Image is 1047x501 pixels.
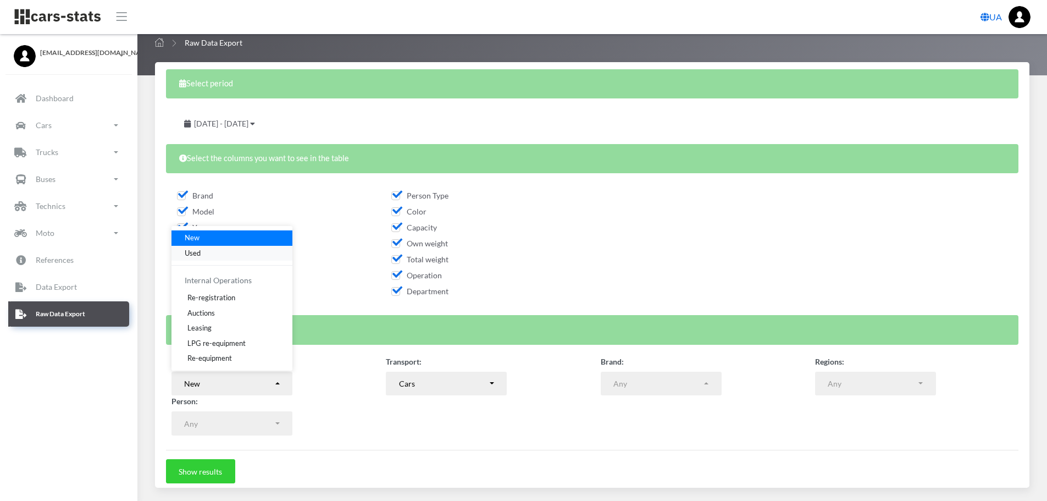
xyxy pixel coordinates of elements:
button: Show results [166,459,235,483]
label: Person: [171,395,198,407]
a: Buses [8,167,129,192]
label: Transport: [386,356,422,367]
span: Brand [177,191,213,200]
a: Cars [8,113,129,138]
span: Model [177,207,214,216]
a: Trucks [8,140,129,165]
img: navbar brand [14,8,102,25]
span: Re-equipment [187,353,232,364]
a: UA [976,6,1006,28]
button: Any [601,372,722,396]
span: New [185,233,200,244]
span: Leasing [187,323,212,334]
button: New [171,372,292,396]
span: [DATE] - [DATE] [194,119,248,128]
span: Used [185,247,201,258]
button: Any [171,411,292,436]
p: Technics [36,199,65,213]
div: Any [613,378,702,389]
img: ... [1009,6,1031,28]
p: Buses [36,172,56,186]
a: Technics [8,194,129,219]
span: Color [391,207,426,216]
p: References [36,253,74,267]
a: [EMAIL_ADDRESS][DOMAIN_NAME] [14,45,124,58]
p: Dashboard [36,91,74,105]
p: Raw Data Export [36,308,85,320]
label: Brand: [601,356,624,367]
div: Cars [399,378,488,389]
span: Auctions [187,307,215,318]
span: Year [177,223,208,232]
span: Department [391,287,448,296]
a: Moto [8,221,129,246]
span: Operation [391,271,442,280]
button: Cars [386,372,507,396]
span: Capacity [391,223,437,232]
p: Data Export [36,280,77,294]
span: Re-registration [187,293,235,304]
div: Any [184,418,273,430]
span: [EMAIL_ADDRESS][DOMAIN_NAME] [40,48,124,58]
div: Select the columns you want to see in the table [166,144,1018,173]
a: Raw Data Export [8,301,129,327]
div: Any [828,378,917,389]
a: Dashboard [8,86,129,111]
span: Raw Data Export [185,38,242,47]
p: Cars [36,118,52,132]
p: Moto [36,226,54,240]
span: Person Type [391,191,448,200]
span: Own weight [391,239,448,248]
div: Select the filters [166,315,1018,344]
span: Internal Operations [185,276,252,285]
span: Total weight [391,255,448,264]
a: Data Export [8,274,129,300]
p: Trucks [36,145,58,159]
div: New [184,378,273,389]
a: References [8,247,129,273]
label: Regions: [815,356,844,367]
span: LPG re-equipment [187,338,246,349]
button: Any [815,372,936,396]
div: Select period [166,69,1018,98]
